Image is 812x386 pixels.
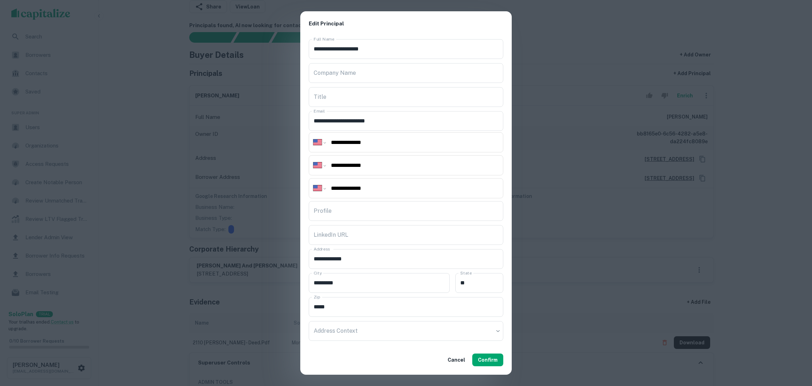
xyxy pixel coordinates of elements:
[445,354,468,366] button: Cancel
[314,108,325,114] label: Email
[314,294,320,300] label: Zip
[777,330,812,363] iframe: Chat Widget
[460,270,472,276] label: State
[314,246,330,252] label: Address
[300,11,512,36] h2: Edit Principal
[314,270,322,276] label: City
[314,36,334,42] label: Full Name
[472,354,503,366] button: Confirm
[309,321,503,341] div: ​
